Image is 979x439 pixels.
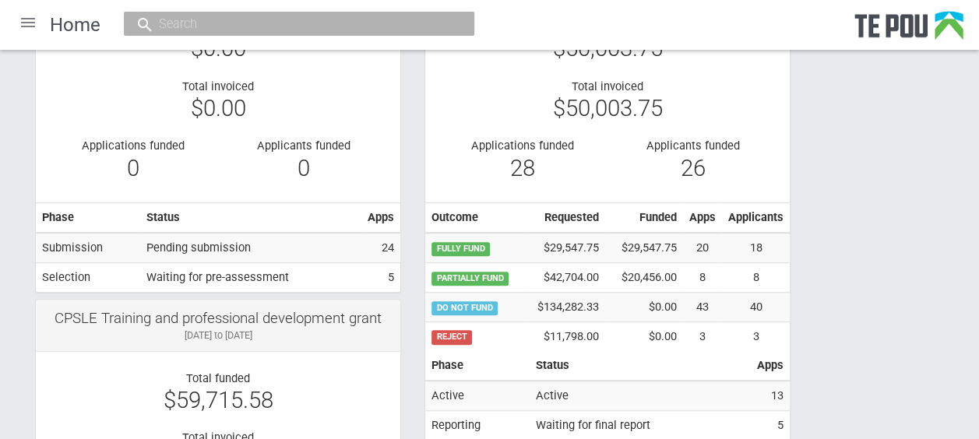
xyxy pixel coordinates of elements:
[524,233,605,262] td: $29,547.75
[524,262,605,292] td: $42,704.00
[230,139,377,153] div: Applicants funded
[48,393,389,407] div: $59,715.58
[431,272,509,286] span: PARTIALLY FUND
[154,16,428,32] input: Search
[140,262,361,291] td: Waiting for pre-assessment
[140,202,361,232] th: Status
[437,101,778,115] div: $50,003.75
[361,233,400,262] td: 24
[683,233,722,262] td: 20
[530,351,751,381] th: Status
[431,330,472,344] span: REJECT
[722,292,790,321] td: 40
[437,79,778,93] div: Total invoiced
[36,233,140,262] td: Submission
[605,321,683,350] td: $0.00
[722,321,790,350] td: 3
[605,233,683,262] td: $29,547.75
[48,311,389,325] div: CPSLE Training and professional development grant
[683,262,722,292] td: 8
[751,381,790,410] td: 13
[683,321,722,350] td: 3
[48,328,389,342] div: [DATE] to [DATE]
[425,202,524,232] th: Outcome
[140,233,361,262] td: Pending submission
[361,202,400,232] th: Apps
[683,202,722,232] th: Apps
[605,292,683,321] td: $0.00
[605,202,683,232] th: Funded
[619,139,766,153] div: Applicants funded
[524,202,605,232] th: Requested
[683,292,722,321] td: 43
[722,262,790,292] td: 8
[59,139,206,153] div: Applications funded
[524,321,605,350] td: $11,798.00
[437,41,778,55] div: $50,003.75
[524,292,605,321] td: $134,282.33
[361,262,400,291] td: 5
[605,262,683,292] td: $20,456.00
[36,202,140,232] th: Phase
[530,381,751,410] td: Active
[230,161,377,175] div: 0
[48,79,389,93] div: Total invoiced
[48,101,389,115] div: $0.00
[36,262,140,291] td: Selection
[48,41,389,55] div: $0.00
[619,161,766,175] div: 26
[722,233,790,262] td: 18
[431,301,498,315] span: DO NOT FUND
[48,371,389,385] div: Total funded
[425,351,530,381] th: Phase
[722,202,790,232] th: Applicants
[449,139,596,153] div: Applications funded
[59,161,206,175] div: 0
[449,161,596,175] div: 28
[431,242,490,256] span: FULLY FUND
[751,351,790,381] th: Apps
[425,381,530,410] td: Active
